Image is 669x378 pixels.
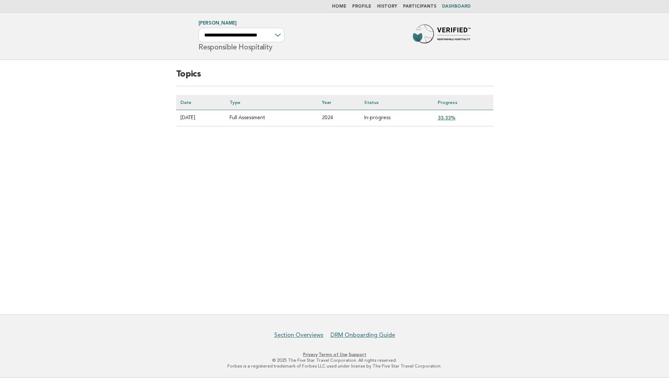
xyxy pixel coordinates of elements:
[318,110,360,126] td: 2024
[360,95,433,110] th: Status
[198,21,237,26] a: [PERSON_NAME]
[176,110,225,126] td: [DATE]
[403,4,436,9] a: Participants
[225,95,318,110] th: Type
[352,4,371,9] a: Profile
[331,331,395,339] a: DRM Onboarding Guide
[433,95,493,110] th: Progress
[198,21,284,51] h1: Responsible Hospitality
[318,95,360,110] th: Year
[225,110,318,126] td: Full Assessment
[303,352,318,357] a: Privacy
[319,352,347,357] a: Terms of Use
[413,25,471,48] img: Forbes Travel Guide
[114,352,555,357] p: · ·
[332,4,346,9] a: Home
[377,4,397,9] a: History
[176,95,225,110] th: Date
[114,363,555,369] p: Forbes is a registered trademark of Forbes LLC used under license by The Five Star Travel Corpora...
[442,4,471,9] a: Dashboard
[274,331,323,339] a: Section Overviews
[438,115,455,121] a: 33.33%
[360,110,433,126] td: In-progress
[176,69,493,86] h2: Topics
[349,352,366,357] a: Support
[114,357,555,363] p: © 2025 The Five Star Travel Corporation. All rights reserved.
